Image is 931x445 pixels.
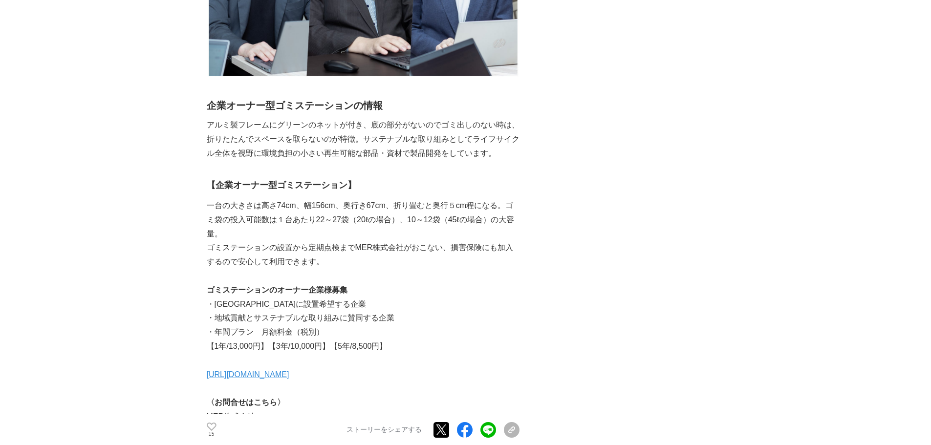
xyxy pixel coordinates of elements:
p: ・[GEOGRAPHIC_DATA]に設置希望する企業 [207,297,520,312]
strong: ゴミステーションのオーナー企業様募集 [207,286,347,294]
h3: 【企業オーナー型ゴミステーション】 [207,178,520,192]
p: ・地域貢献とサステナブルな取り組みに賛同する企業 [207,311,520,325]
p: 【1年/13,000円】【3年/10,000円】【5年/8,500円】 [207,339,520,354]
p: ストーリーをシェアする [346,425,422,434]
p: MER株式会社 [207,410,520,424]
p: ・年間プラン 月額料金（税別） [207,325,520,339]
strong: の情報 [353,100,383,111]
p: ゴミステーションの設置から定期点検までMER株式会社がおこない、損害保険にも加入するので安心して利用できます。 [207,241,520,269]
strong: 〈お問合せはこちら〉 [207,398,285,406]
p: 一台の大きさは高さ74cm、幅156cm、奥行き67cm、折り畳むと奥行５cm程になる。ゴミ袋の投入可能数は１台あたり22～27袋（20ℓの場合）、10～12袋（45ℓの場合）の大容量。 [207,199,520,241]
p: 15 [207,432,217,437]
p: アルミ製フレームにグリーンのネットが付き、底の部分がないのでゴミ出しのない時は、折りたたんでスペースを取らないのが特徴。サステナブルな取り組みとしてライフサイクル全体を視野に環境負担の小さい再生... [207,118,520,160]
a: [URL][DOMAIN_NAME] [207,370,289,379]
h2: 企業オーナー型ゴミステーション [207,98,520,113]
